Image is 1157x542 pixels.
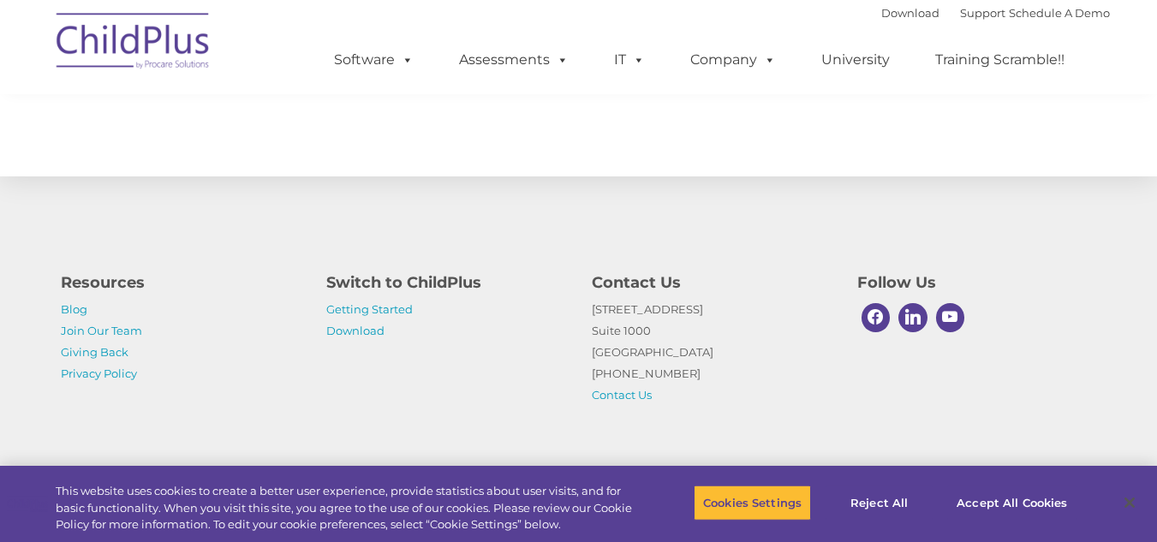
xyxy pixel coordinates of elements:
img: ChildPlus by Procare Solutions [48,1,219,86]
a: Blog [61,302,87,316]
a: Youtube [932,299,969,337]
a: Getting Started [326,302,413,316]
h4: Switch to ChildPlus [326,271,566,295]
h4: Contact Us [592,271,832,295]
button: Accept All Cookies [947,485,1076,521]
p: [STREET_ADDRESS] Suite 1000 [GEOGRAPHIC_DATA] [PHONE_NUMBER] [592,299,832,406]
a: Schedule A Demo [1009,6,1110,20]
a: Contact Us [592,388,652,402]
a: Software [317,43,431,77]
a: Assessments [442,43,586,77]
a: Support [960,6,1005,20]
a: Linkedin [894,299,932,337]
button: Reject All [826,485,933,521]
a: Join Our Team [61,324,142,337]
a: Privacy Policy [61,366,137,380]
h4: Follow Us [857,271,1097,295]
a: Giving Back [61,345,128,359]
span: Phone number [238,183,311,196]
a: University [804,43,907,77]
font: | [881,6,1110,20]
button: Cookies Settings [694,485,811,521]
a: Company [673,43,793,77]
a: Download [326,324,385,337]
div: This website uses cookies to create a better user experience, provide statistics about user visit... [56,483,636,533]
a: Download [881,6,939,20]
a: Facebook [857,299,895,337]
button: Close [1111,484,1148,521]
span: Last name [238,113,290,126]
a: Training Scramble!! [918,43,1082,77]
h4: Resources [61,271,301,295]
a: IT [597,43,662,77]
